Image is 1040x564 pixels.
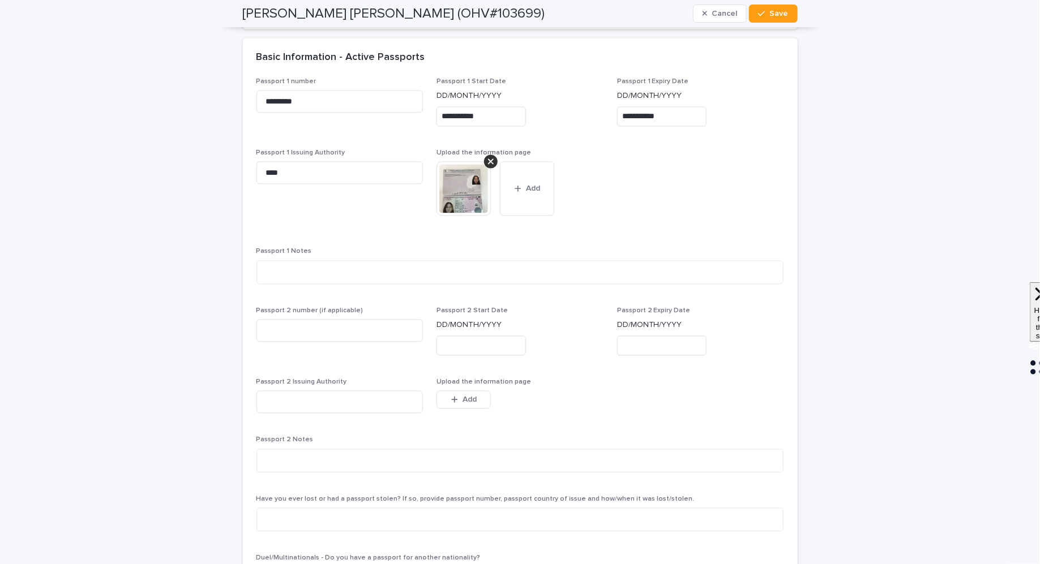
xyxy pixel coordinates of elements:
span: Passport 2 number (if applicable) [256,307,363,314]
p: DD/MONTH/YYYY [617,90,784,102]
p: DD/MONTH/YYYY [436,319,604,331]
span: Passport 2 Issuing Authority [256,378,347,385]
span: Save [770,10,789,18]
h2: [PERSON_NAME] [PERSON_NAME] (OHV#103699) [243,6,545,22]
span: Passport 1 Start Date [436,78,506,85]
p: DD/MONTH/YYYY [436,90,604,102]
span: Upload the information page [436,378,531,385]
span: Add [526,184,540,192]
span: Passport 1 number [256,78,316,85]
span: Add [463,395,477,403]
span: Passport 1 Issuing Authority [256,149,345,156]
button: Save [749,5,797,23]
span: Passport 2 Expiry Date [617,307,691,314]
h2: Basic Information - Active Passports [256,51,425,64]
span: Passport 2 Notes [256,436,314,443]
span: Duel/Multinationals - Do you have a passport for another nationality? [256,554,481,561]
span: Passport 2 Start Date [436,307,508,314]
p: DD/MONTH/YYYY [617,319,784,331]
button: Cancel [693,5,747,23]
span: Upload the information page [436,149,531,156]
span: Passport 1 Notes [256,248,312,255]
span: Have you ever lost or had a passport stolen? If so, provide passport number, passport country of ... [256,496,695,502]
button: Add [500,161,554,216]
button: Add [436,390,491,408]
span: Passport 1 Expiry Date [617,78,689,85]
span: Cancel [712,10,737,18]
